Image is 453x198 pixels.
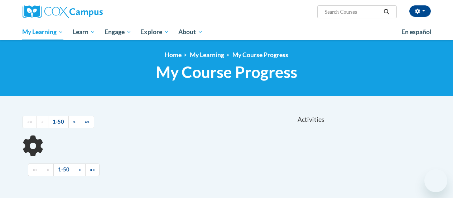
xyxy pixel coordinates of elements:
[23,5,151,18] a: Cox Campus
[85,119,90,125] span: »»
[90,166,95,172] span: »»
[156,63,297,82] span: My Course Progress
[28,164,42,176] a: Begining
[37,116,48,128] a: Previous
[78,166,81,172] span: »
[47,166,49,172] span: «
[23,5,103,18] img: Cox Campus
[190,51,224,59] a: My Learning
[85,164,100,176] a: End
[74,164,86,176] a: Next
[381,8,392,16] button: Search
[42,164,54,176] a: Previous
[80,116,94,128] a: End
[68,24,100,40] a: Learn
[324,8,381,16] input: Search Courses
[232,51,288,59] a: My Course Progress
[18,24,68,40] a: My Learning
[397,24,436,40] a: En español
[174,24,207,40] a: About
[401,28,432,36] span: En español
[48,116,69,128] a: 1-50
[165,51,182,59] a: Home
[41,119,44,125] span: «
[140,28,169,36] span: Explore
[17,24,436,40] div: Main menu
[178,28,203,36] span: About
[22,28,63,36] span: My Learning
[136,24,174,40] a: Explore
[298,116,324,124] span: Activities
[409,5,431,17] button: Account Settings
[33,166,38,172] span: ««
[105,28,131,36] span: Engage
[73,28,95,36] span: Learn
[53,164,74,176] a: 1-50
[100,24,136,40] a: Engage
[27,119,32,125] span: ««
[73,119,76,125] span: »
[68,116,80,128] a: Next
[424,169,447,192] iframe: Button to launch messaging window
[23,116,37,128] a: Begining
